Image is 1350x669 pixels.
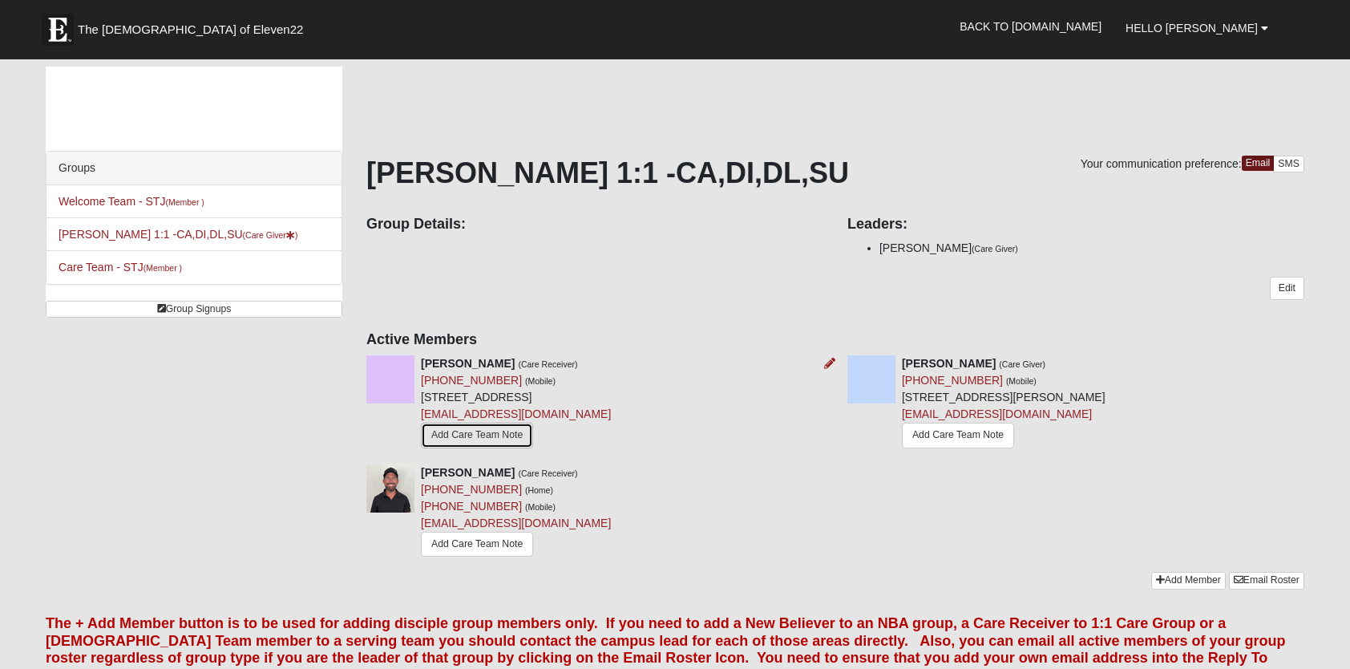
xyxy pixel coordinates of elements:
h1: [PERSON_NAME] 1:1 -CA,DI,DL,SU [366,156,1304,190]
small: (Mobile) [525,376,556,386]
span: The [DEMOGRAPHIC_DATA] of Eleven22 [78,22,303,38]
small: (Mobile) [525,502,556,512]
a: The [DEMOGRAPHIC_DATA] of Eleven22 [34,6,354,46]
a: Edit [1270,277,1304,300]
a: [EMAIL_ADDRESS][DOMAIN_NAME] [902,407,1092,420]
li: [PERSON_NAME] [879,240,1304,257]
h4: Leaders: [847,216,1304,233]
a: Care Team - STJ(Member ) [59,261,182,274]
small: (Member ) [165,197,204,207]
a: Add Care Team Note [421,423,533,448]
strong: [PERSON_NAME] [421,357,515,370]
strong: [PERSON_NAME] [902,357,996,370]
small: (Care Receiver) [518,359,577,369]
a: [PERSON_NAME] 1:1 -CA,DI,DL,SU(Care Giver) [59,228,297,241]
small: (Home) [525,485,553,495]
a: [PHONE_NUMBER] [421,500,522,513]
div: Groups [46,152,342,185]
small: (Care Giver) [972,244,1018,253]
a: [EMAIL_ADDRESS][DOMAIN_NAME] [421,517,611,529]
span: Hello [PERSON_NAME] [1126,22,1258,34]
a: Hello [PERSON_NAME] [1114,8,1280,48]
a: Email [1242,156,1275,171]
small: (Care Giver) [999,359,1045,369]
small: (Care Giver ) [243,230,298,240]
a: [PHONE_NUMBER] [421,483,522,496]
h4: Active Members [366,331,1304,349]
div: [STREET_ADDRESS][PERSON_NAME] [902,355,1105,452]
a: SMS [1273,156,1304,172]
a: Add Care Team Note [902,423,1014,448]
small: (Member ) [143,263,182,273]
a: Add Care Team Note [421,532,533,557]
a: Back to [DOMAIN_NAME] [948,6,1114,47]
small: (Care Receiver) [518,468,577,478]
img: Eleven22 logo [42,14,74,46]
a: Add Member [1151,572,1226,589]
div: [STREET_ADDRESS] [421,355,611,452]
small: (Mobile) [1006,376,1037,386]
a: Group Signups [46,301,342,318]
a: [PHONE_NUMBER] [421,374,522,387]
a: Email Roster [1229,572,1304,589]
a: [EMAIL_ADDRESS][DOMAIN_NAME] [421,407,611,420]
h4: Group Details: [366,216,823,233]
strong: [PERSON_NAME] [421,466,515,479]
a: Welcome Team - STJ(Member ) [59,195,204,208]
span: Your communication preference: [1081,157,1242,170]
a: [PHONE_NUMBER] [902,374,1003,387]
